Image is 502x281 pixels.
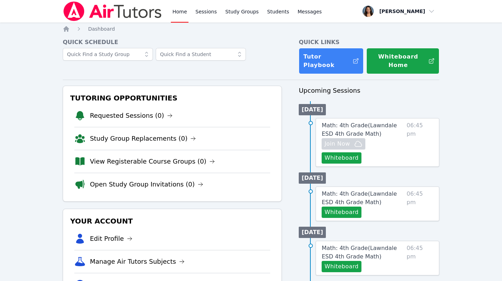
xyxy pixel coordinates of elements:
[299,104,326,115] li: [DATE]
[322,245,397,260] span: Math: 4th Grade ( Lawndale ESD 4th Grade Math )
[299,86,439,96] h3: Upcoming Sessions
[63,25,439,32] nav: Breadcrumb
[299,227,326,238] li: [DATE]
[407,244,433,272] span: 06:45 pm
[299,172,326,184] li: [DATE]
[299,38,439,47] h4: Quick Links
[322,138,365,149] button: Join Now
[322,121,404,138] a: Math: 4th Grade(Lawndale ESD 4th Grade Math)
[69,92,276,104] h3: Tutoring Opportunities
[322,190,404,207] a: Math: 4th Grade(Lawndale ESD 4th Grade Math)
[324,140,350,148] span: Join Now
[63,1,162,21] img: Air Tutors
[322,207,361,218] button: Whiteboard
[322,152,361,164] button: Whiteboard
[69,215,276,227] h3: Your Account
[90,257,185,267] a: Manage Air Tutors Subjects
[407,121,433,164] span: 06:45 pm
[90,179,203,189] a: Open Study Group Invitations (0)
[298,8,322,15] span: Messages
[407,190,433,218] span: 06:45 pm
[90,157,215,166] a: View Registerable Course Groups (0)
[90,111,173,121] a: Requested Sessions (0)
[366,48,439,74] button: Whiteboard Home
[88,26,115,32] span: Dashboard
[90,234,132,244] a: Edit Profile
[299,48,363,74] a: Tutor Playbook
[63,48,153,61] input: Quick Find a Study Group
[63,38,282,47] h4: Quick Schedule
[322,190,397,206] span: Math: 4th Grade ( Lawndale ESD 4th Grade Math )
[156,48,246,61] input: Quick Find a Student
[322,122,397,137] span: Math: 4th Grade ( Lawndale ESD 4th Grade Math )
[322,244,404,261] a: Math: 4th Grade(Lawndale ESD 4th Grade Math)
[322,261,361,272] button: Whiteboard
[88,25,115,32] a: Dashboard
[90,134,196,143] a: Study Group Replacements (0)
